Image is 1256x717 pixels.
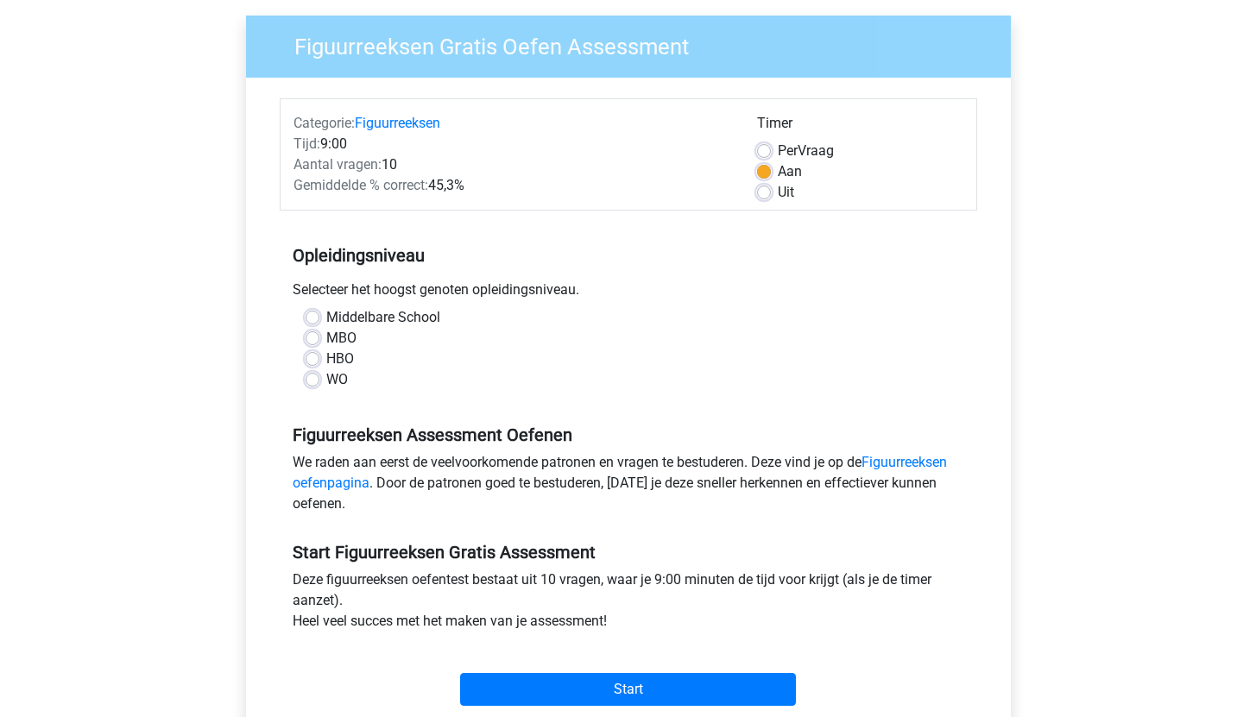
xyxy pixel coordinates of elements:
[293,425,964,445] h5: Figuurreeksen Assessment Oefenen
[281,175,744,196] div: 45,3%
[326,328,357,349] label: MBO
[280,569,977,638] div: Deze figuurreeksen oefentest bestaat uit 10 vragen, waar je 9:00 minuten de tijd voor krijgt (als...
[293,238,964,273] h5: Opleidingsniveau
[293,135,320,152] span: Tijd:
[757,113,963,141] div: Timer
[778,182,794,203] label: Uit
[293,115,355,131] span: Categorie:
[280,452,977,521] div: We raden aan eerst de veelvoorkomende patronen en vragen te bestuderen. Deze vind je op de . Door...
[778,142,798,159] span: Per
[460,673,796,706] input: Start
[326,369,348,390] label: WO
[778,161,802,182] label: Aan
[281,154,744,175] div: 10
[293,542,964,563] h5: Start Figuurreeksen Gratis Assessment
[293,156,382,173] span: Aantal vragen:
[326,307,440,328] label: Middelbare School
[355,115,440,131] a: Figuurreeksen
[280,280,977,307] div: Selecteer het hoogst genoten opleidingsniveau.
[274,27,998,60] h3: Figuurreeksen Gratis Oefen Assessment
[778,141,834,161] label: Vraag
[326,349,354,369] label: HBO
[281,134,744,154] div: 9:00
[293,177,428,193] span: Gemiddelde % correct:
